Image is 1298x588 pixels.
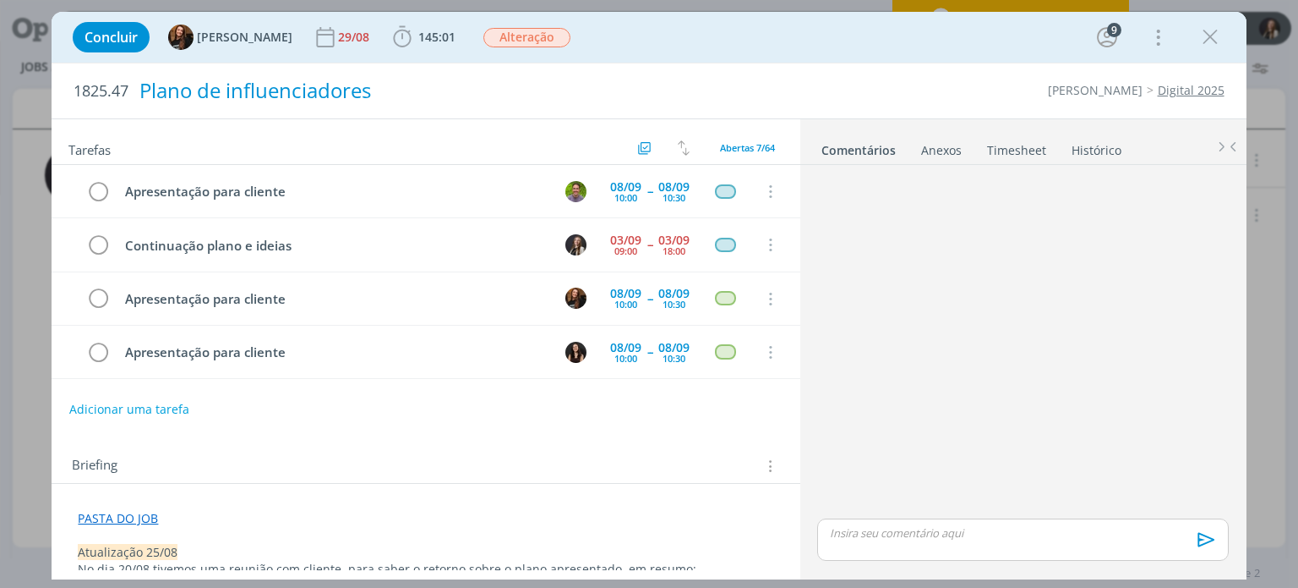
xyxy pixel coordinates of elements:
button: Alteração [483,27,571,48]
span: -- [647,239,652,250]
span: Briefing [72,455,117,477]
div: 08/09 [610,342,641,354]
a: [PERSON_NAME] [1048,82,1143,98]
div: 03/09 [658,234,690,246]
div: Continuação plano e ideias [117,235,549,256]
button: 145:01 [389,24,460,51]
div: 10:00 [614,299,637,309]
button: T[PERSON_NAME] [168,25,292,50]
p: No dia 20/08 tivemos uma reunião com cliente, para saber o retorno sobre o plano apresentado, em ... [78,561,773,578]
div: 08/09 [610,181,641,193]
div: 10:00 [614,354,637,363]
span: -- [647,346,652,358]
div: Plano de influenciadores [132,70,738,112]
div: Anexos [921,142,962,159]
button: T [564,286,589,311]
span: -- [647,293,652,305]
img: I [565,342,586,363]
div: 29/08 [338,31,373,43]
div: 08/09 [658,342,690,354]
div: Apresentação para cliente [117,181,549,202]
img: T [168,25,194,50]
button: I [564,339,589,365]
img: T [565,181,586,202]
span: 145:01 [418,29,455,45]
img: L [565,234,586,256]
a: Comentários [821,135,897,159]
div: 9 [1107,23,1121,37]
button: 9 [1093,24,1121,51]
div: Apresentação para cliente [117,342,549,363]
button: Concluir [73,22,150,52]
div: 18:00 [663,246,685,256]
button: Adicionar uma tarefa [68,394,190,425]
button: T [564,179,589,204]
span: Abertas 7/64 [720,141,775,154]
img: T [565,288,586,309]
div: Apresentação para cliente [117,289,549,310]
div: 10:00 [614,193,637,202]
div: 08/09 [658,181,690,193]
span: 1825.47 [74,82,128,101]
span: Atualização 25/08 [78,544,177,560]
a: Digital 2025 [1158,82,1224,98]
div: 08/09 [658,288,690,299]
a: Timesheet [986,135,1047,159]
span: Tarefas [68,138,111,158]
div: dialog [52,12,1246,580]
div: 08/09 [610,288,641,299]
span: Alteração [483,28,570,47]
button: L [564,232,589,257]
a: PASTA DO JOB [78,510,158,526]
div: 10:30 [663,299,685,309]
span: -- [647,185,652,197]
div: 03/09 [610,234,641,246]
div: 10:30 [663,193,685,202]
a: Histórico [1071,135,1122,159]
button: L [564,393,589,418]
span: Concluir [85,30,138,44]
span: [PERSON_NAME] [197,31,292,43]
div: 10:30 [663,354,685,363]
img: arrow-down-up.svg [678,140,690,156]
div: 09:00 [614,246,637,256]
